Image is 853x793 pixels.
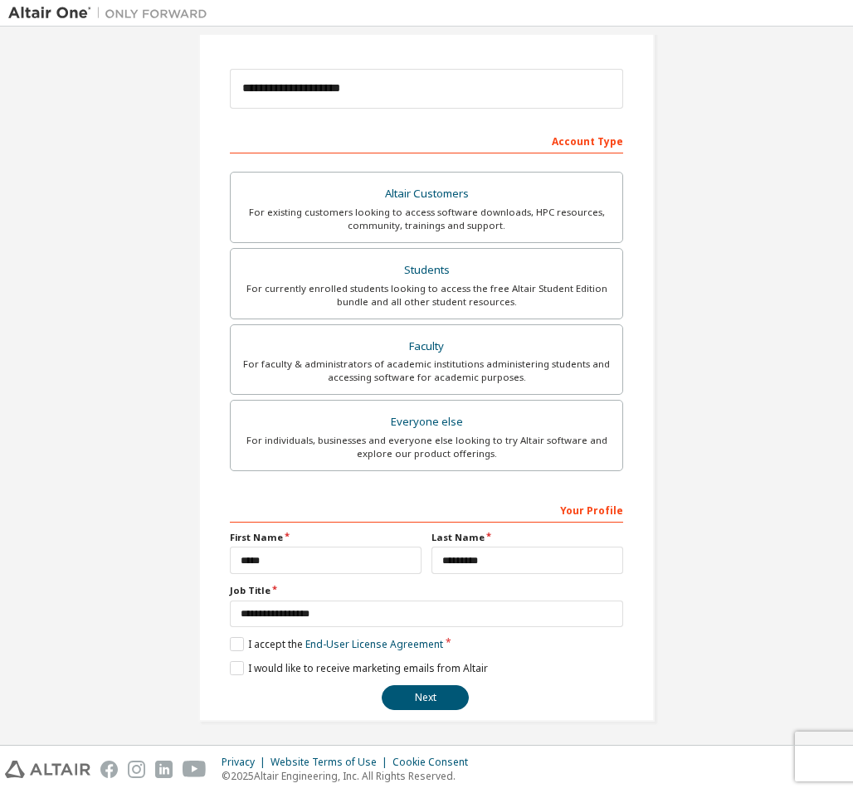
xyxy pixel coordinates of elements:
[241,358,612,384] div: For faculty & administrators of academic institutions administering students and accessing softwa...
[241,335,612,358] div: Faculty
[241,411,612,434] div: Everyone else
[392,756,478,769] div: Cookie Consent
[241,182,612,206] div: Altair Customers
[241,282,612,309] div: For currently enrolled students looking to access the free Altair Student Edition bundle and all ...
[241,206,612,232] div: For existing customers looking to access software downloads, HPC resources, community, trainings ...
[241,434,612,460] div: For individuals, businesses and everyone else looking to try Altair software and explore our prod...
[230,496,623,523] div: Your Profile
[230,661,488,675] label: I would like to receive marketing emails from Altair
[271,756,392,769] div: Website Terms of Use
[8,5,216,22] img: Altair One
[222,769,478,783] p: © 2025 Altair Engineering, Inc. All Rights Reserved.
[230,127,623,153] div: Account Type
[230,637,443,651] label: I accept the
[305,637,443,651] a: End-User License Agreement
[5,761,90,778] img: altair_logo.svg
[382,685,469,710] button: Next
[241,259,612,282] div: Students
[222,756,271,769] div: Privacy
[128,761,145,778] img: instagram.svg
[230,531,422,544] label: First Name
[431,531,623,544] label: Last Name
[230,584,623,597] label: Job Title
[183,761,207,778] img: youtube.svg
[155,761,173,778] img: linkedin.svg
[100,761,118,778] img: facebook.svg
